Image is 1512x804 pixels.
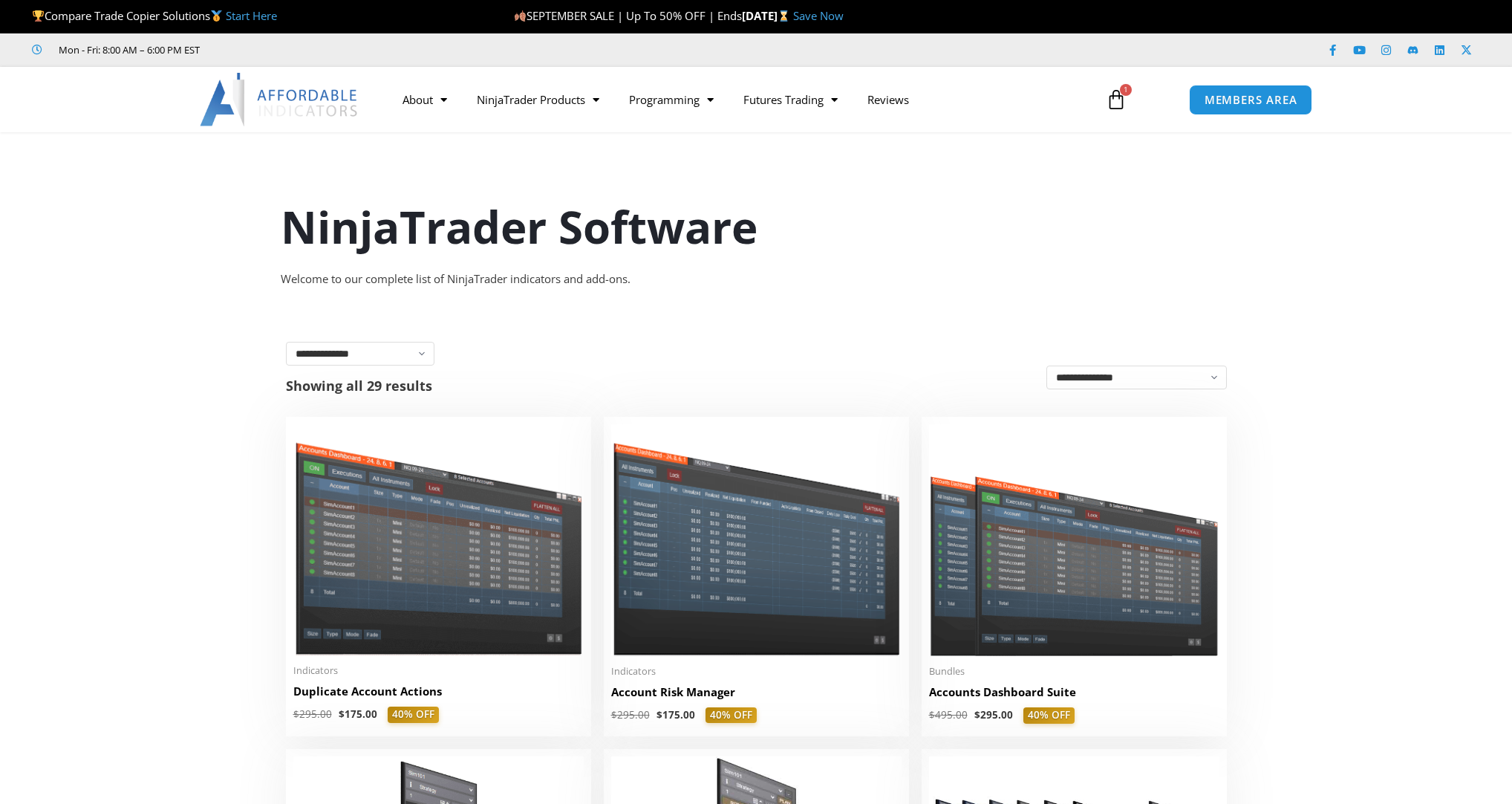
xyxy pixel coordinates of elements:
[462,82,614,117] a: NinjaTrader Products
[293,664,584,677] span: Indicators
[226,8,277,23] a: Start Here
[1189,85,1313,115] a: MEMBERS AREA
[293,684,584,699] h2: Duplicate Account Actions
[200,73,359,126] img: LogoAI | Affordable Indicators – NinjaTrader
[293,684,584,707] a: Duplicate Account Actions
[729,82,853,117] a: Futures Trading
[1046,366,1227,389] select: Shop order
[929,665,1219,678] span: Bundles
[55,41,200,59] span: Mon - Fri: 8:00 AM – 6:00 PM EST
[281,195,1231,258] h1: NinjaTrader Software
[974,708,980,722] span: $
[515,10,526,22] img: 🍂
[339,707,345,721] span: $
[1205,94,1297,106] span: MEMBERS AREA
[656,708,662,722] span: $
[611,665,902,678] span: Indicators
[388,707,439,723] span: 40% OFF
[32,8,277,23] span: Compare Trade Copier Solutions
[611,684,902,707] a: Account Risk Manager
[211,10,222,22] img: 🥇
[853,82,924,117] a: Reviews
[33,10,44,22] img: 🏆
[929,424,1219,656] img: Accounts Dashboard Suite
[293,424,584,655] img: Duplicate Account Actions
[974,708,1013,722] bdi: 295.00
[611,684,902,700] h2: Account Risk Manager
[1023,707,1075,724] span: 40% OFF
[706,707,757,724] span: 40% OFF
[1120,84,1132,96] span: 1
[611,708,617,722] span: $
[929,684,1219,700] h2: Accounts Dashboard Suite
[293,707,332,721] bdi: 295.00
[929,708,968,722] bdi: 495.00
[742,8,793,23] strong: [DATE]
[611,708,650,722] bdi: 295.00
[929,684,1219,707] a: Accounts Dashboard Suite
[614,82,729,117] a: Programming
[293,707,299,721] span: $
[1084,78,1149,121] a: 1
[793,8,844,23] a: Save Now
[656,708,695,722] bdi: 175.00
[514,8,742,23] span: SEPTEMBER SALE | Up To 50% OFF | Ends
[281,269,1231,290] div: Welcome to our complete list of NinjaTrader indicators and add-ons.
[611,424,902,655] img: Account Risk Manager
[778,10,789,22] img: ⌛
[929,708,935,722] span: $
[388,82,1089,117] nav: Menu
[388,82,462,117] a: About
[221,42,443,57] iframe: Customer reviews powered by Trustpilot
[286,379,432,392] p: Showing all 29 results
[339,707,377,721] bdi: 175.00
